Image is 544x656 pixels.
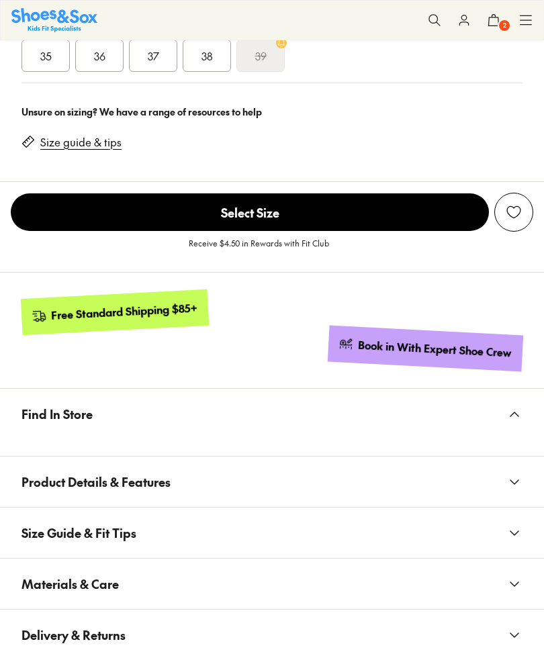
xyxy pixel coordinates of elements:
button: 2 [479,5,508,35]
span: Delivery & Returns [21,615,126,655]
span: 2 [498,19,511,32]
span: 35 [40,48,52,64]
span: Find In Store [21,394,93,434]
a: Shoes & Sox [11,8,97,32]
button: Add to Wishlist [494,193,533,232]
span: Product Details & Features [21,462,171,502]
span: 38 [201,48,213,64]
s: 39 [255,48,267,64]
iframe: Find in Store [21,439,523,440]
a: Free Standard Shipping $85+ [21,289,209,335]
span: 36 [94,48,105,64]
span: Select Size [11,193,489,231]
div: Book in With Expert Shoe Crew [358,338,512,361]
img: SNS_Logo_Responsive.svg [11,8,97,32]
div: Unsure on sizing? We have a range of resources to help [21,105,523,119]
a: Book in With Expert Shoe Crew [328,326,523,372]
div: Free Standard Shipping $85+ [51,301,198,323]
button: Select Size [11,193,489,232]
span: Materials & Care [21,564,119,604]
span: 37 [148,48,159,64]
a: Size guide & tips [40,135,122,150]
p: Receive $4.50 in Rewards with Fit Club [189,237,329,261]
span: Size Guide & Fit Tips [21,513,136,553]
